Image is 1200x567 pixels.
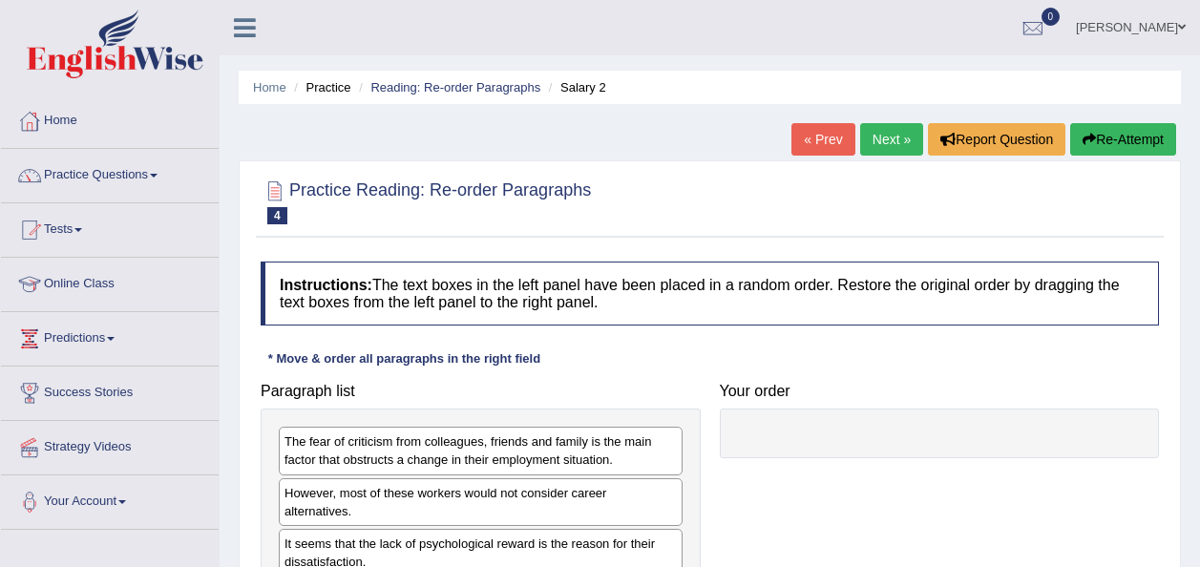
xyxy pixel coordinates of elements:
[1042,8,1061,26] span: 0
[928,123,1065,156] button: Report Question
[720,383,1160,400] h4: Your order
[289,78,350,96] li: Practice
[261,349,548,367] div: * Move & order all paragraphs in the right field
[1,258,219,305] a: Online Class
[261,262,1159,325] h4: The text boxes in the left panel have been placed in a random order. Restore the original order b...
[1,367,219,414] a: Success Stories
[261,177,591,224] h2: Practice Reading: Re-order Paragraphs
[1,203,219,251] a: Tests
[1070,123,1176,156] button: Re-Attempt
[1,475,219,523] a: Your Account
[261,383,701,400] h4: Paragraph list
[253,80,286,94] a: Home
[280,277,372,293] b: Instructions:
[267,207,287,224] span: 4
[791,123,854,156] a: « Prev
[370,80,540,94] a: Reading: Re-order Paragraphs
[279,427,683,474] div: The fear of criticism from colleagues, friends and family is the main factor that obstructs a cha...
[1,149,219,197] a: Practice Questions
[544,78,606,96] li: Salary 2
[860,123,923,156] a: Next »
[1,94,219,142] a: Home
[1,312,219,360] a: Predictions
[1,421,219,469] a: Strategy Videos
[279,478,683,526] div: However, most of these workers would not consider career alternatives.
